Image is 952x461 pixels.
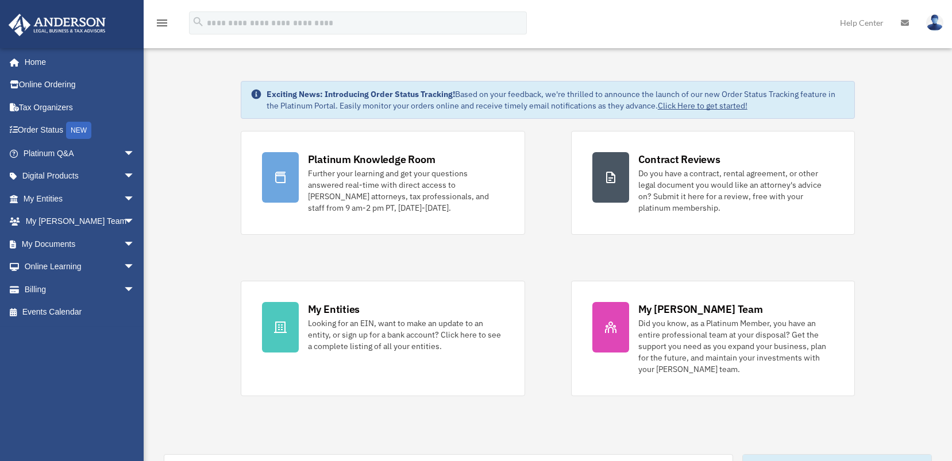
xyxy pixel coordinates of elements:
[124,210,147,234] span: arrow_drop_down
[241,131,525,235] a: Platinum Knowledge Room Further your learning and get your questions answered real-time with dire...
[8,301,152,324] a: Events Calendar
[267,89,455,99] strong: Exciting News: Introducing Order Status Tracking!
[8,165,152,188] a: Digital Productsarrow_drop_down
[124,142,147,165] span: arrow_drop_down
[8,187,152,210] a: My Entitiesarrow_drop_down
[308,168,504,214] div: Further your learning and get your questions answered real-time with direct access to [PERSON_NAM...
[267,88,846,111] div: Based on your feedback, we're thrilled to announce the launch of our new Order Status Tracking fe...
[155,16,169,30] i: menu
[8,119,152,142] a: Order StatusNEW
[8,96,152,119] a: Tax Organizers
[638,152,720,166] div: Contract Reviews
[926,14,943,31] img: User Pic
[5,14,109,36] img: Anderson Advisors Platinum Portal
[8,278,152,301] a: Billingarrow_drop_down
[571,131,855,235] a: Contract Reviews Do you have a contract, rental agreement, or other legal document you would like...
[66,122,91,139] div: NEW
[638,168,834,214] div: Do you have a contract, rental agreement, or other legal document you would like an attorney's ad...
[571,281,855,396] a: My [PERSON_NAME] Team Did you know, as a Platinum Member, you have an entire professional team at...
[8,51,147,73] a: Home
[308,317,504,352] div: Looking for an EIN, want to make an update to an entity, or sign up for a bank account? Click her...
[658,100,747,111] a: Click Here to get started!
[8,255,152,278] a: Online Learningarrow_drop_down
[308,152,435,166] div: Platinum Knowledge Room
[308,302,360,316] div: My Entities
[8,210,152,233] a: My [PERSON_NAME] Teamarrow_drop_down
[8,73,152,96] a: Online Ordering
[124,233,147,256] span: arrow_drop_down
[124,278,147,301] span: arrow_drop_down
[638,317,834,375] div: Did you know, as a Platinum Member, you have an entire professional team at your disposal? Get th...
[124,187,147,211] span: arrow_drop_down
[124,255,147,279] span: arrow_drop_down
[192,16,205,28] i: search
[155,20,169,30] a: menu
[8,233,152,255] a: My Documentsarrow_drop_down
[638,302,763,316] div: My [PERSON_NAME] Team
[241,281,525,396] a: My Entities Looking for an EIN, want to make an update to an entity, or sign up for a bank accoun...
[124,165,147,188] span: arrow_drop_down
[8,142,152,165] a: Platinum Q&Aarrow_drop_down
